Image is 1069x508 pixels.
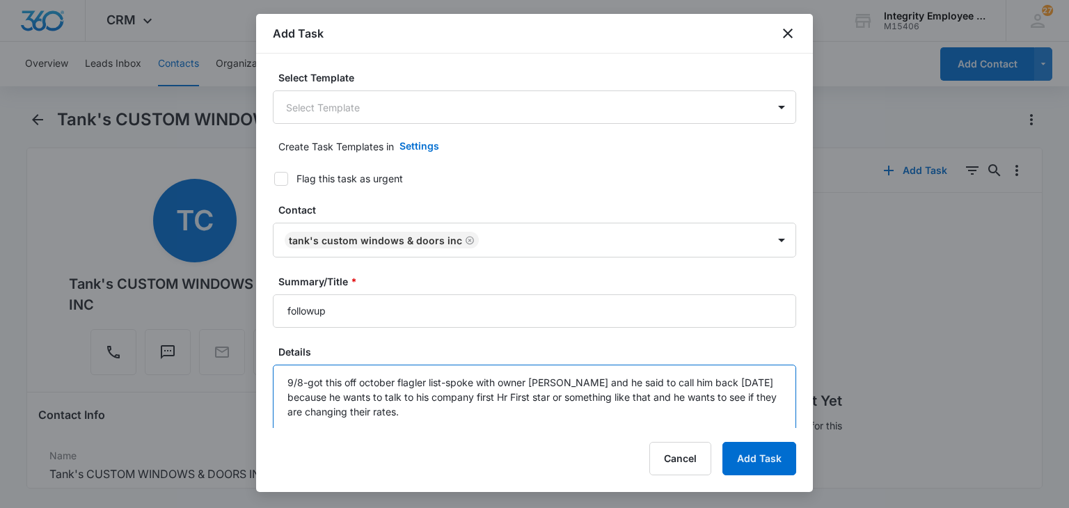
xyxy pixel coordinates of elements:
[273,25,324,42] h1: Add Task
[273,294,796,328] input: Summary/Title
[278,344,802,359] label: Details
[386,129,453,163] button: Settings
[296,171,403,186] div: Flag this task as urgent
[779,25,796,42] button: close
[649,442,711,475] button: Cancel
[289,235,462,246] div: Tank's CUSTOM WINDOWS & DOORS INC
[278,139,394,154] p: Create Task Templates in
[278,274,802,289] label: Summary/Title
[273,365,796,444] textarea: 9/8-got this off october flagler list-spoke with owner [PERSON_NAME] and he said to call him back...
[278,203,802,217] label: Contact
[722,442,796,475] button: Add Task
[278,70,802,85] label: Select Template
[462,235,475,245] div: Remove Tank's CUSTOM WINDOWS & DOORS INC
